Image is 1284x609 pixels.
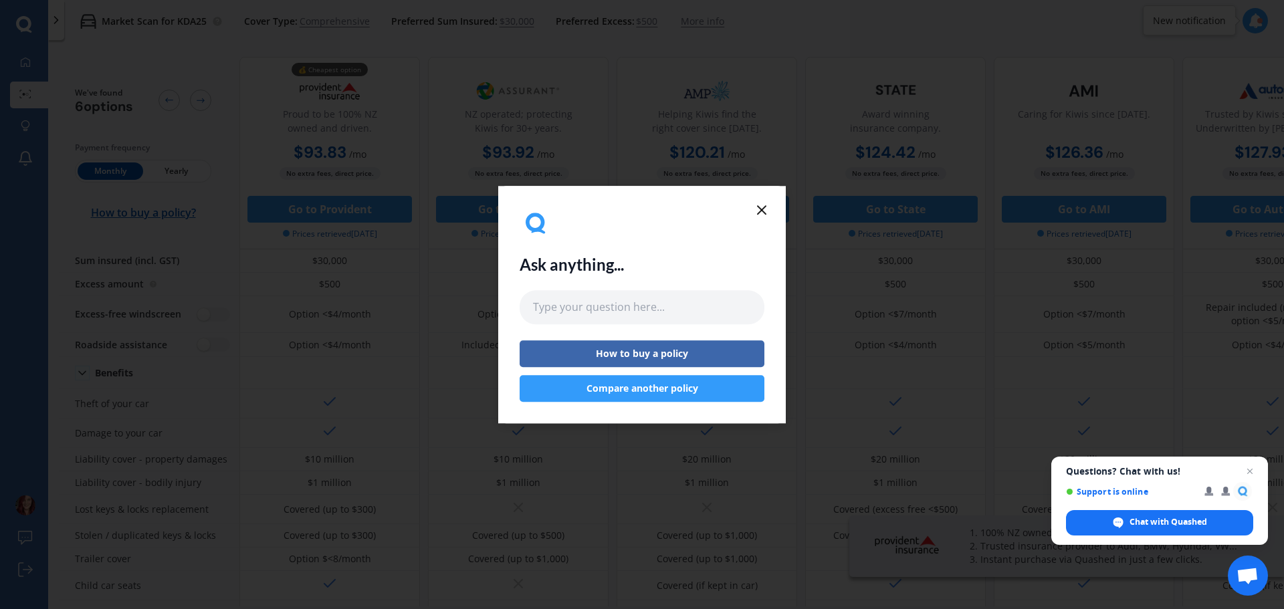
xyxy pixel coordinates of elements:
[1066,510,1253,535] div: Chat with Quashed
[520,255,624,275] h2: Ask anything...
[1130,516,1207,528] span: Chat with Quashed
[1228,556,1268,596] div: Open chat
[1242,463,1258,479] span: Close chat
[520,375,764,402] button: Compare another policy
[520,291,764,324] input: Type your question here...
[1066,487,1195,497] span: Support is online
[1066,466,1253,477] span: Questions? Chat with us!
[520,340,764,367] button: How to buy a policy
